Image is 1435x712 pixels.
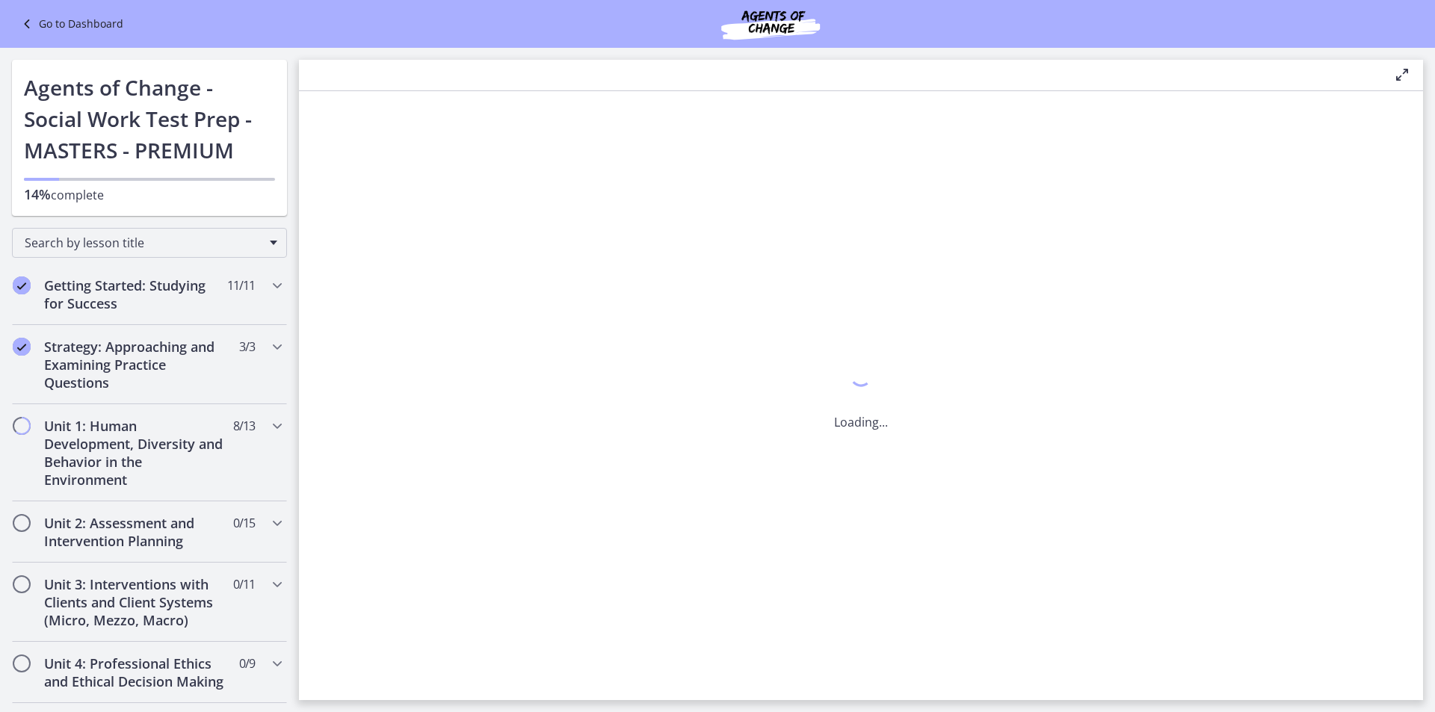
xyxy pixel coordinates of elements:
[44,338,226,391] h2: Strategy: Approaching and Examining Practice Questions
[227,276,255,294] span: 11 / 11
[13,276,31,294] i: Completed
[44,417,226,489] h2: Unit 1: Human Development, Diversity and Behavior in the Environment
[681,6,860,42] img: Agents of Change Social Work Test Prep
[233,417,255,435] span: 8 / 13
[44,514,226,550] h2: Unit 2: Assessment and Intervention Planning
[12,228,287,258] div: Search by lesson title
[233,514,255,532] span: 0 / 15
[834,361,888,395] div: 1
[44,654,226,690] h2: Unit 4: Professional Ethics and Ethical Decision Making
[13,338,31,356] i: Completed
[44,276,226,312] h2: Getting Started: Studying for Success
[24,185,275,204] p: complete
[239,654,255,672] span: 0 / 9
[239,338,255,356] span: 3 / 3
[44,575,226,629] h2: Unit 3: Interventions with Clients and Client Systems (Micro, Mezzo, Macro)
[834,413,888,431] p: Loading...
[25,235,262,251] span: Search by lesson title
[18,15,123,33] a: Go to Dashboard
[233,575,255,593] span: 0 / 11
[24,72,275,166] h1: Agents of Change - Social Work Test Prep - MASTERS - PREMIUM
[24,185,51,203] span: 14%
